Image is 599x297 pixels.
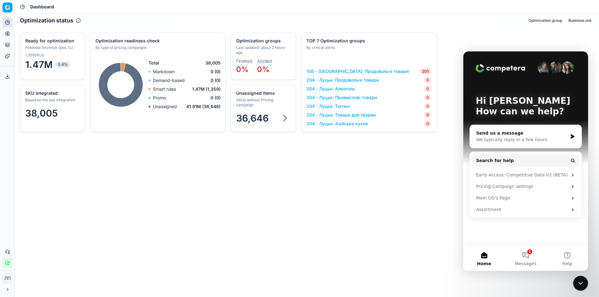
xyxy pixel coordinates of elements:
[211,77,221,84] span: 0 (0)
[424,121,431,127] span: 0
[424,77,431,83] span: 0
[306,68,409,74] a: 108 - [GEOGRAPHIC_DATA]: Продовольчі товари
[30,4,54,10] nav: breadcrumb
[236,65,249,74] span: 0%
[236,59,252,63] dt: Finished
[149,60,159,66] span: Total
[30,4,54,10] span: Dashboard
[573,276,588,291] iframe: Intercom live chat
[153,95,166,101] p: Promo
[236,38,290,44] div: Optimization groups
[306,77,379,83] a: 204 - Луцьк: Продовольчі товари
[25,53,44,58] span: 1,359 SKUs
[95,45,219,50] div: By type of pricing campaigns
[306,103,350,109] a: 204 - Луцьк: Тютюн
[25,108,58,119] span: 38,005
[205,60,221,66] span: 38,005
[257,59,272,63] dt: Applied
[306,86,355,92] a: 204 - Луцьк: Алкоголь
[306,38,430,44] div: TOP 7 Optimization groups
[211,95,221,101] span: 0 (0)
[236,113,269,124] span: 36,646
[424,94,431,101] span: 0
[153,77,185,84] p: Demand-based
[420,68,431,74] span: 205
[25,59,80,70] span: 1.47M
[25,90,79,96] div: SKU integrated
[306,112,376,118] a: 204 - Луцьк: Товари для тварин
[186,103,221,110] span: 41.91M (36,646)
[236,90,290,96] div: Unassigned items
[25,38,79,44] div: Ready for optimization
[424,86,431,92] span: 0
[95,38,219,44] div: Optimization readiness check
[257,65,270,74] span: 0%
[25,45,79,50] div: Potential Revenue (abs.,%)
[3,274,12,283] span: ЛП
[153,86,176,92] p: Smart rules
[25,98,79,103] div: Based on the last integration
[236,45,290,55] div: Last updated: about 2 hours ago
[236,98,290,108] div: SKUs without Pricing campaign
[211,69,221,75] span: 0 (0)
[526,17,565,24] button: Optimization group
[2,273,12,283] button: ЛП
[192,86,221,92] span: 1.47M (1,359)
[463,51,588,271] iframe: Intercom live chat
[153,103,177,110] p: Unassigned
[20,16,73,25] h2: Optimization status
[566,17,594,24] button: Business unit
[306,121,368,127] a: 204 - Луцьк: Азійська кухня
[306,45,430,50] div: By critical alerts
[153,69,175,75] p: Markdown
[424,112,431,118] span: 0
[306,94,377,101] a: 204 - Луцьк: Промислові товари
[55,61,70,68] span: 3.4%
[424,103,431,109] span: 0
